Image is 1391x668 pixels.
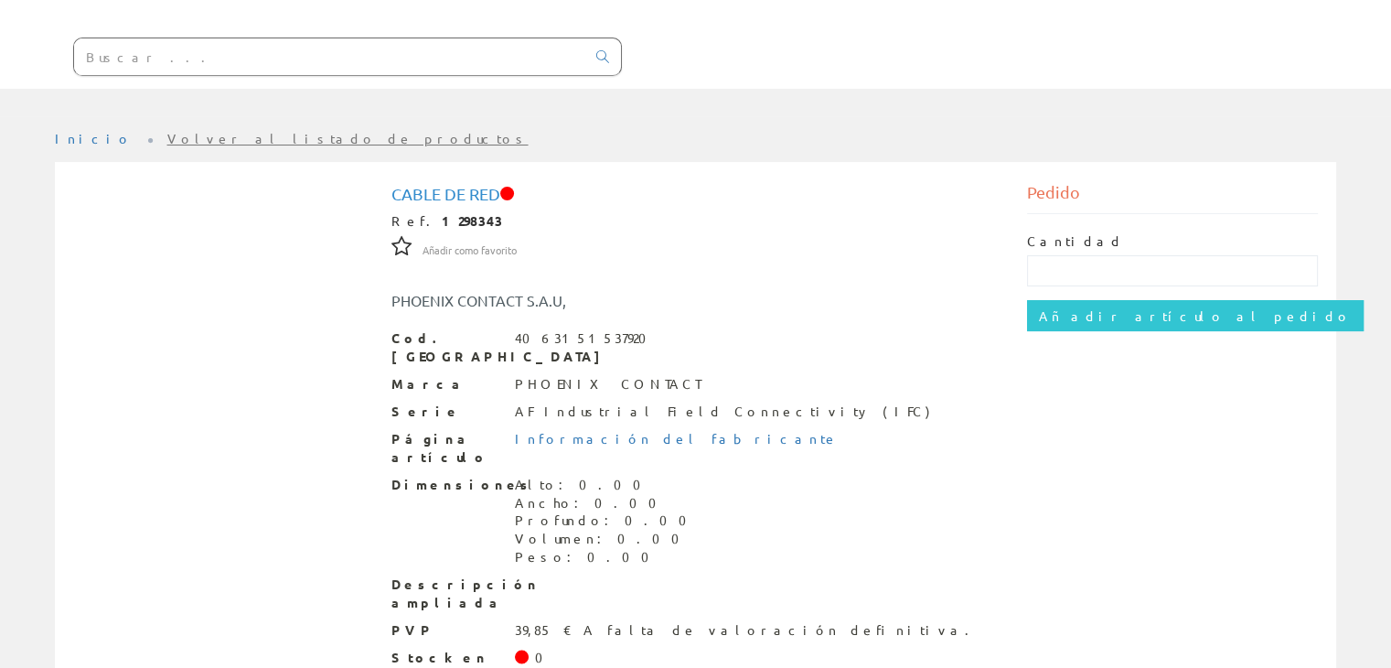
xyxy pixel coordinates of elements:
[378,290,749,311] div: PHOENIX CONTACT S.A.U,
[423,241,517,257] a: Añadir como favorito
[391,476,501,494] span: Dimensiones
[391,430,501,467] span: Página artículo
[167,130,529,146] a: Volver al listado de productos
[391,621,501,640] span: PVP
[515,476,698,494] div: Alto: 0.00
[391,212,1000,231] div: Ref.
[423,243,517,258] span: Añadir como favorito
[515,494,698,512] div: Ancho: 0.00
[391,375,501,393] span: Marca
[391,329,501,366] span: Cod. [GEOGRAPHIC_DATA]
[535,649,554,667] div: 0
[1027,180,1318,214] div: Pedido
[515,430,839,447] a: Información del fabricante
[515,621,980,640] div: 39,85 € A falta de valoración definitiva.
[391,403,501,421] span: Serie
[442,212,503,229] strong: 1298343
[515,530,698,548] div: Volumen: 0.00
[515,512,698,530] div: Profundo: 0.00
[55,130,133,146] a: Inicio
[515,375,701,393] div: PHOENIX CONTACT
[74,38,585,75] input: Buscar ...
[391,576,501,612] span: Descripción ampliada
[1027,232,1124,251] label: Cantidad
[515,403,930,421] div: AF Industrial Field Connectivity (IFC)
[515,548,698,566] div: Peso: 0.00
[515,329,658,348] div: 4063151537920
[1027,300,1364,331] input: Añadir artículo al pedido
[391,185,1000,203] h1: Cable de red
